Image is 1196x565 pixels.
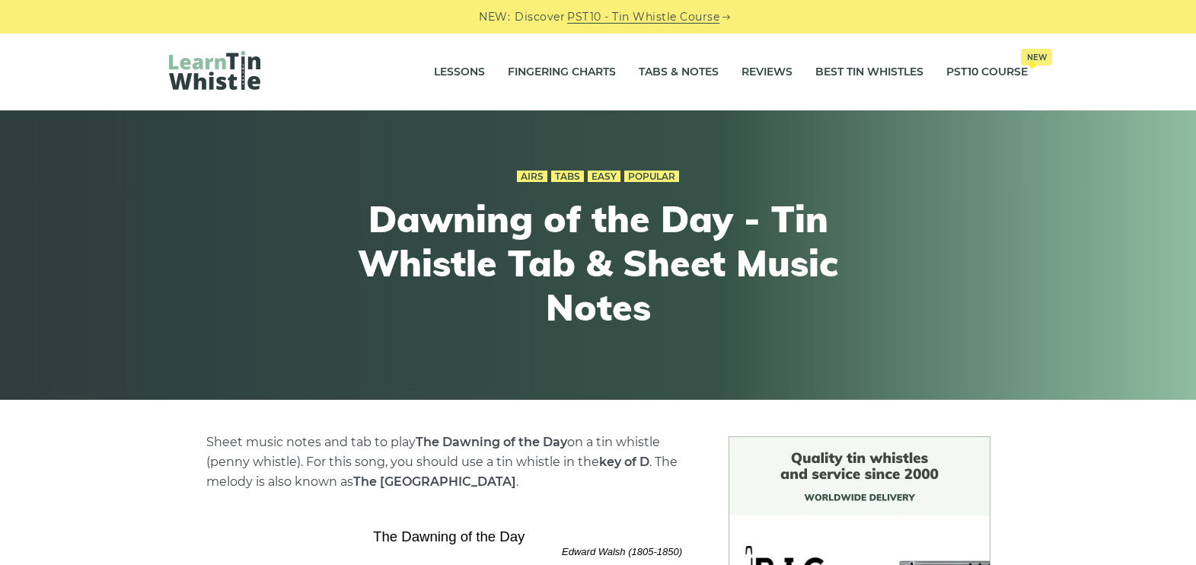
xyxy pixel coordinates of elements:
[169,51,260,90] img: LearnTinWhistle.com
[639,53,719,91] a: Tabs & Notes
[599,455,649,469] strong: key of D
[517,171,547,183] a: Airs
[742,53,793,91] a: Reviews
[1021,49,1052,65] span: New
[624,171,679,183] a: Popular
[508,53,616,91] a: Fingering Charts
[815,53,923,91] a: Best Tin Whistles
[318,197,879,329] h1: Dawning of the Day - Tin Whistle Tab & Sheet Music Notes
[588,171,620,183] a: Easy
[946,53,1028,91] a: PST10 CourseNew
[434,53,485,91] a: Lessons
[416,435,567,449] strong: The Dawning of the Day
[206,433,692,492] p: Sheet music notes and tab to play on a tin whistle (penny whistle). For this song, you should use...
[353,474,516,489] strong: The [GEOGRAPHIC_DATA]
[551,171,584,183] a: Tabs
